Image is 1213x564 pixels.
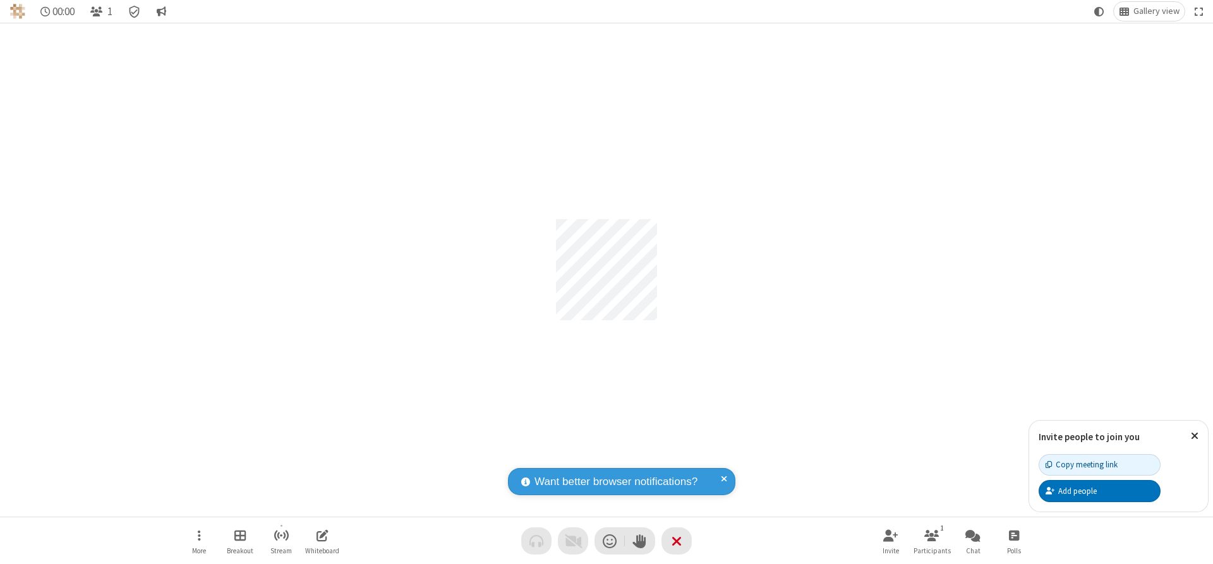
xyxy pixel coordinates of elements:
button: Start streaming [262,523,300,559]
button: Open chat [954,523,992,559]
span: Invite [883,547,899,555]
button: Close popover [1181,421,1208,452]
button: Copy meeting link [1039,454,1161,476]
div: 1 [937,522,948,534]
span: Stream [270,547,292,555]
div: Meeting details Encryption enabled [123,2,147,21]
button: Change layout [1114,2,1185,21]
button: Manage Breakout Rooms [221,523,259,559]
button: Add people [1039,480,1161,501]
button: Conversation [151,2,171,21]
span: Breakout [227,547,253,555]
button: Video [558,527,588,555]
button: Open poll [995,523,1033,559]
button: Open participant list [913,523,951,559]
button: Raise hand [625,527,655,555]
button: Open participant list [85,2,118,21]
span: Polls [1007,547,1021,555]
button: End or leave meeting [661,527,692,555]
div: Timer [35,2,80,21]
img: QA Selenium DO NOT DELETE OR CHANGE [10,4,25,19]
span: Gallery view [1133,6,1180,16]
span: Whiteboard [305,547,339,555]
label: Invite people to join you [1039,431,1140,443]
div: Copy meeting link [1046,459,1118,471]
span: Want better browser notifications? [534,474,697,490]
button: Invite participants (Alt+I) [872,523,910,559]
button: Fullscreen [1190,2,1209,21]
button: Send a reaction [594,527,625,555]
span: More [192,547,206,555]
button: Open menu [180,523,218,559]
span: Chat [966,547,981,555]
button: Using system theme [1089,2,1109,21]
span: 00:00 [52,6,75,18]
button: Audio problem - check your Internet connection or call by phone [521,527,552,555]
span: 1 [107,6,112,18]
button: Open shared whiteboard [303,523,341,559]
span: Participants [914,547,951,555]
